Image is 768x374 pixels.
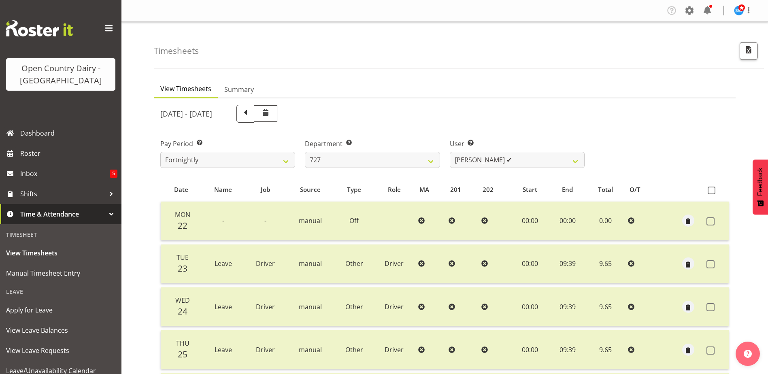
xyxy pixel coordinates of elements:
[511,330,549,369] td: 00:00
[20,127,117,139] span: Dashboard
[347,185,361,194] span: Type
[2,300,119,320] a: Apply for Leave
[2,263,119,283] a: Manual Timesheet Entry
[20,208,105,220] span: Time & Attendance
[20,188,105,200] span: Shifts
[385,302,404,311] span: Driver
[300,185,321,194] span: Source
[419,185,429,194] span: MA
[562,185,573,194] span: End
[215,259,232,268] span: Leave
[523,185,537,194] span: Start
[511,244,549,283] td: 00:00
[549,202,585,240] td: 00:00
[256,259,275,268] span: Driver
[264,216,266,225] span: -
[110,170,117,178] span: 5
[305,139,440,149] label: Department
[178,220,187,231] span: 22
[586,244,625,283] td: 9.65
[385,345,404,354] span: Driver
[598,185,613,194] span: Total
[2,226,119,243] div: Timesheet
[160,139,295,149] label: Pay Period
[6,304,115,316] span: Apply for Leave
[215,302,232,311] span: Leave
[2,243,119,263] a: View Timesheets
[549,244,585,283] td: 09:39
[483,185,494,194] span: 202
[160,109,212,118] h5: [DATE] - [DATE]
[261,185,270,194] span: Job
[586,202,625,240] td: 0.00
[14,62,107,87] div: Open Country Dairy - [GEOGRAPHIC_DATA]
[214,185,232,194] span: Name
[385,259,404,268] span: Driver
[176,339,189,348] span: Thu
[299,345,322,354] span: manual
[299,302,322,311] span: manual
[6,247,115,259] span: View Timesheets
[2,320,119,340] a: View Leave Balances
[334,287,374,326] td: Other
[160,84,211,93] span: View Timesheets
[744,350,752,358] img: help-xxl-2.png
[175,210,190,219] span: Mon
[6,20,73,36] img: Rosterit website logo
[630,185,640,194] span: O/T
[549,287,585,326] td: 09:39
[256,302,275,311] span: Driver
[388,185,401,194] span: Role
[177,253,189,262] span: Tue
[154,46,199,55] h4: Timesheets
[178,263,187,274] span: 23
[753,159,768,215] button: Feedback - Show survey
[299,259,322,268] span: manual
[2,340,119,361] a: View Leave Requests
[6,324,115,336] span: View Leave Balances
[256,345,275,354] span: Driver
[6,344,115,357] span: View Leave Requests
[20,147,117,159] span: Roster
[740,42,757,60] button: Export CSV
[6,267,115,279] span: Manual Timesheet Entry
[20,168,110,180] span: Inbox
[450,185,461,194] span: 201
[178,348,187,360] span: 25
[222,216,224,225] span: -
[175,296,190,305] span: Wed
[586,287,625,326] td: 9.65
[224,85,254,94] span: Summary
[2,283,119,300] div: Leave
[334,202,374,240] td: Off
[450,139,585,149] label: User
[299,216,322,225] span: manual
[549,330,585,369] td: 09:39
[511,202,549,240] td: 00:00
[511,287,549,326] td: 00:00
[215,345,232,354] span: Leave
[586,330,625,369] td: 9.65
[334,244,374,283] td: Other
[178,306,187,317] span: 24
[734,6,744,15] img: steve-webb7510.jpg
[757,168,764,196] span: Feedback
[334,330,374,369] td: Other
[174,185,188,194] span: Date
